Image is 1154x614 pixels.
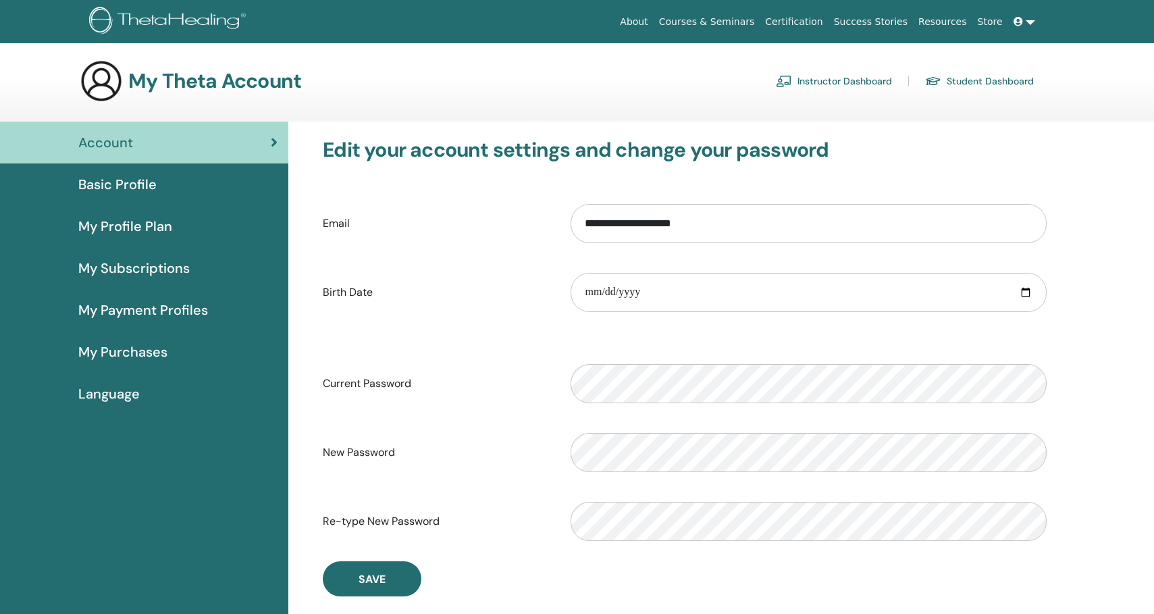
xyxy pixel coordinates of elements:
a: Resources [913,9,972,34]
span: Account [78,132,133,153]
label: Email [313,211,560,236]
a: About [614,9,653,34]
label: New Password [313,440,560,465]
h3: My Theta Account [128,69,301,93]
span: Basic Profile [78,174,157,195]
span: My Subscriptions [78,258,190,278]
span: My Purchases [78,342,167,362]
a: Success Stories [829,9,913,34]
a: Instructor Dashboard [776,70,892,92]
img: generic-user-icon.jpg [80,59,123,103]
label: Re-type New Password [313,509,560,534]
img: chalkboard-teacher.svg [776,75,792,87]
span: Language [78,384,140,404]
a: Certification [760,9,828,34]
h3: Edit your account settings and change your password [323,138,1047,162]
button: Save [323,561,421,596]
a: Student Dashboard [925,70,1034,92]
label: Birth Date [313,280,560,305]
span: My Profile Plan [78,216,172,236]
img: graduation-cap.svg [925,76,941,87]
span: My Payment Profiles [78,300,208,320]
label: Current Password [313,371,560,396]
span: Save [359,572,386,586]
a: Courses & Seminars [654,9,760,34]
a: Store [972,9,1008,34]
img: logo.png [89,7,251,37]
